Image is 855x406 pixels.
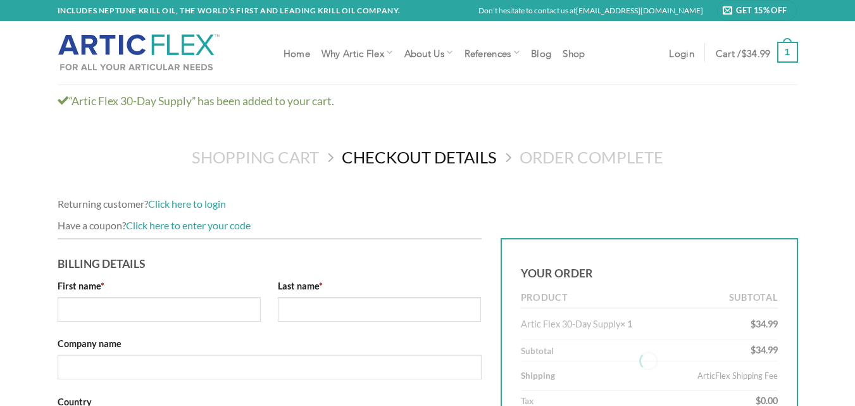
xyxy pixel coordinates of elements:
a: References [465,40,520,65]
a: Shopping Cart [192,148,319,167]
h3: Billing Details [58,249,482,273]
label: Company name [58,336,482,351]
img: Artic Flex [58,34,220,72]
a: Login [669,41,694,64]
label: Last name [278,279,482,293]
a: Checkout details [342,148,497,167]
a: Home [284,41,310,64]
abbr: required [319,281,323,291]
a: Click here to login [148,198,226,210]
span: Get 15% Off [736,4,791,16]
a: About Us [404,40,453,65]
p: Don’t hesitate to contact us at [478,4,703,16]
th: Subtotal [697,288,778,309]
strong: INCLUDES NEPTUNE KRILL OIL, THE WORLD’S FIRST AND LEADING KRILL OIL COMPANY. [58,6,401,15]
a: Cart /$34.99 1 [716,33,798,72]
h3: Your order [521,258,778,282]
label: First name [58,279,261,293]
span: $ [742,50,747,55]
div: “Artic Flex 30-Day Supply” has been added to your cart. [48,92,808,110]
span: Login [669,48,694,58]
abbr: required [101,281,104,291]
strong: 1 [777,42,798,63]
a: Why Artic Flex [321,40,393,65]
a: Blog [531,41,551,64]
a: Click here to enter your code [126,219,251,231]
span: Cart / [716,48,771,58]
div: Have a coupon? [58,217,798,234]
a: [EMAIL_ADDRESS][DOMAIN_NAME] [576,6,703,15]
div: Returning customer? [58,196,798,212]
bdi: 34.99 [742,50,771,55]
a: Shop [563,41,585,64]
